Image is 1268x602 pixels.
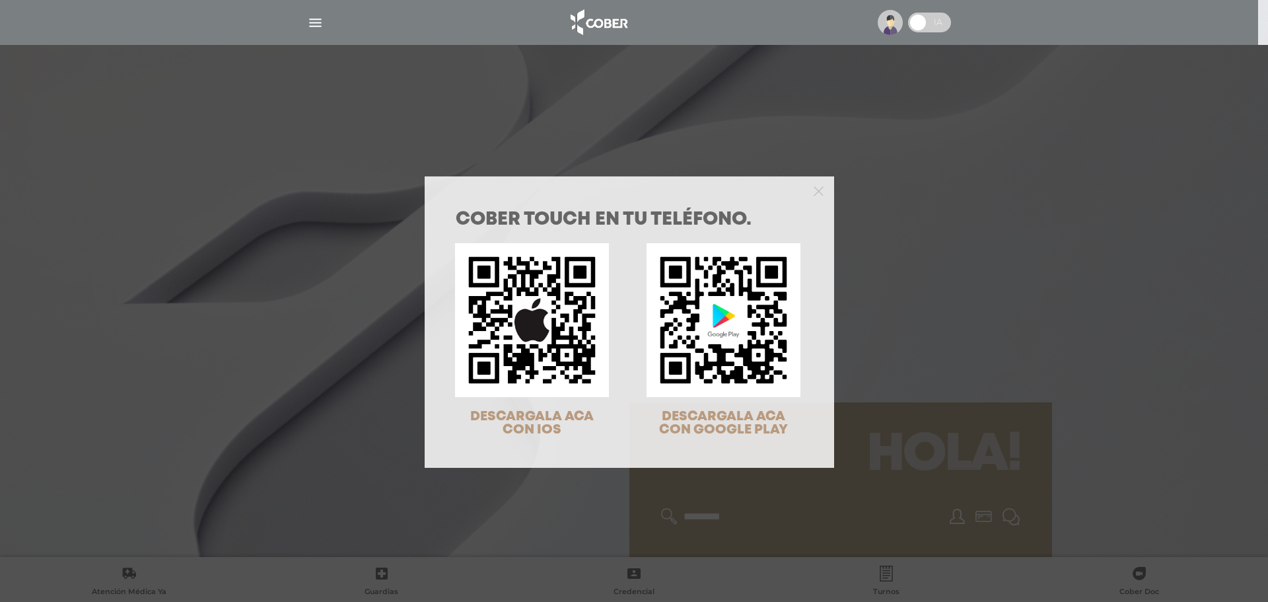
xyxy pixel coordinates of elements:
[456,211,803,229] h1: COBER TOUCH en tu teléfono.
[814,184,824,196] button: Close
[455,243,609,397] img: qr-code
[647,243,800,397] img: qr-code
[659,410,788,436] span: DESCARGALA ACA CON GOOGLE PLAY
[470,410,594,436] span: DESCARGALA ACA CON IOS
